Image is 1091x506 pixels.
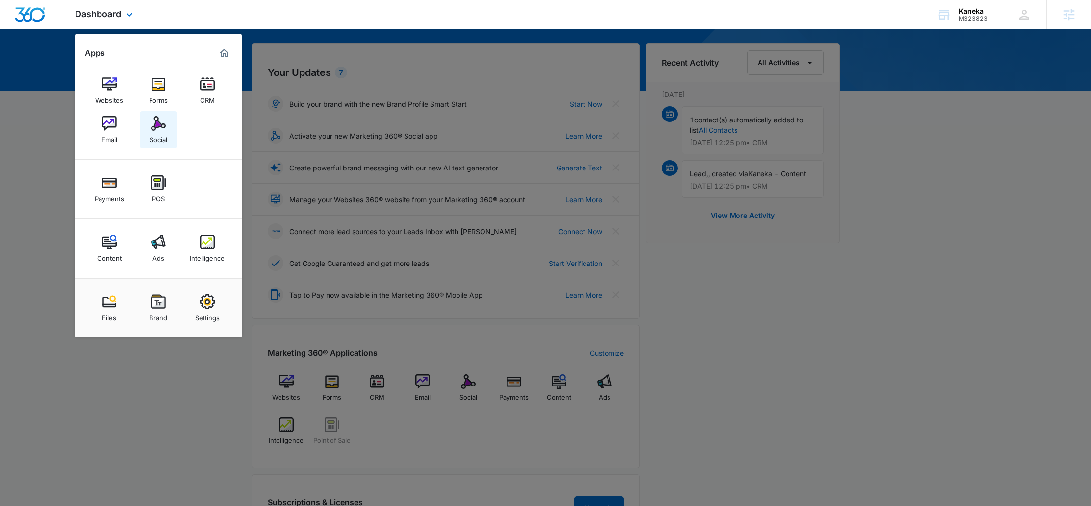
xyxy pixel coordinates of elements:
img: logo_orange.svg [16,16,24,24]
a: Files [91,289,128,327]
div: Intelligence [190,249,225,262]
a: Settings [189,289,226,327]
div: Forms [149,92,168,104]
a: Ads [140,230,177,267]
div: POS [152,190,165,203]
div: Content [97,249,122,262]
div: Payments [95,190,124,203]
div: account name [959,7,988,15]
img: tab_domain_overview_orange.svg [26,57,34,65]
span: Dashboard [75,9,121,19]
a: Content [91,230,128,267]
a: Social [140,111,177,148]
div: Keywords by Traffic [108,58,165,64]
a: CRM [189,72,226,109]
a: Forms [140,72,177,109]
img: website_grey.svg [16,25,24,33]
a: POS [140,170,177,208]
img: tab_keywords_by_traffic_grey.svg [98,57,105,65]
a: Marketing 360® Dashboard [216,46,232,61]
div: Email [101,131,117,144]
a: Websites [91,72,128,109]
div: v 4.0.25 [27,16,48,24]
div: CRM [200,92,215,104]
div: Brand [149,309,167,322]
div: Ads [152,249,164,262]
div: Settings [195,309,220,322]
div: Social [150,131,167,144]
div: account id [959,15,988,22]
div: Domain Overview [37,58,88,64]
a: Intelligence [189,230,226,267]
h2: Apps [85,48,105,58]
a: Email [91,111,128,148]
a: Brand [140,289,177,327]
div: Domain: [DOMAIN_NAME] [25,25,108,33]
a: Payments [91,170,128,208]
div: Files [102,309,116,322]
div: Websites [95,92,123,104]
